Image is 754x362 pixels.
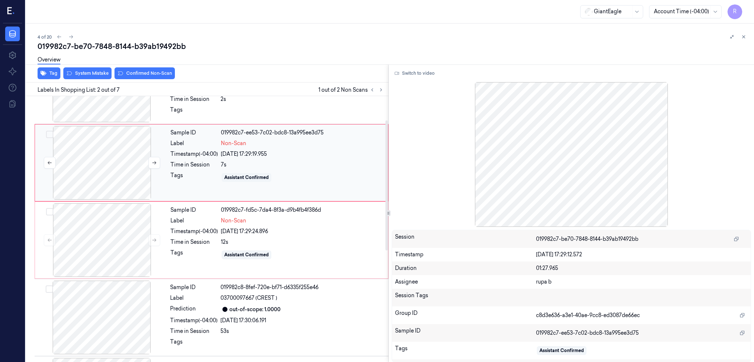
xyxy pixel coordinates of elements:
button: Tag [38,67,60,79]
div: Assistant Confirmed [224,252,269,258]
div: Session Tags [395,292,536,303]
div: Timestamp (-04:00) [170,228,218,235]
div: [DATE] 17:29:12.572 [536,251,748,259]
span: Labels In Shopping List: 2 out of 7 [38,86,120,94]
button: Switch to video [392,67,438,79]
span: Non-Scan [221,140,246,147]
div: Label [170,217,218,225]
div: Tags [170,172,218,183]
div: Timestamp (-04:00) [170,317,218,324]
button: R [727,4,742,19]
div: 01:27.965 [536,264,748,272]
div: [DATE] 17:29:19.955 [221,150,384,158]
div: Assistant Confirmed [539,347,584,354]
div: 12s [221,238,384,246]
button: Select row [46,285,53,293]
div: rupa b [536,278,748,286]
div: Tags [170,249,218,261]
span: Non-Scan [221,217,246,225]
div: out-of-scope: 1.0000 [229,306,281,313]
button: System Mistake [63,67,112,79]
span: 019982c7-ee53-7c02-bdc8-13a995ee3d75 [536,329,639,337]
div: Assignee [395,278,536,286]
div: [DATE] 17:30:06.191 [221,317,384,324]
div: 019982c7-ee53-7c02-bdc8-13a995ee3d75 [221,129,384,137]
div: Tags [395,345,536,356]
div: Label [170,140,218,147]
span: c8d3e636-a3e1-40ae-9cc8-ed3087de66ec [536,312,640,319]
div: 53s [221,327,384,335]
div: Time in Session [170,327,218,335]
div: 019982c8-8fef-720e-bf71-d6335f255e46 [221,284,384,291]
a: Overview [38,56,60,64]
div: 2s [221,95,384,103]
div: Tags [170,338,218,350]
div: 019982c7-be70-7848-8144-b39ab19492bb [38,41,748,52]
div: Tags [170,106,218,118]
div: Time in Session [170,238,218,246]
div: Sample ID [170,206,218,214]
div: Timestamp (-04:00) [170,150,218,158]
button: Select row [46,208,53,215]
div: Time in Session [170,95,218,103]
div: Label [170,294,218,302]
button: Confirmed Non-Scan [114,67,175,79]
div: Timestamp [395,251,536,259]
div: 019982c7-fd5c-7da4-8f3a-d9b4fb4f386d [221,206,384,214]
div: Sample ID [395,327,536,339]
button: Select row [46,131,53,138]
div: Session [395,233,536,245]
div: [DATE] 17:29:24.896 [221,228,384,235]
div: Sample ID [170,129,218,137]
div: 7s [221,161,384,169]
div: Prediction [170,305,218,314]
div: Group ID [395,309,536,321]
div: Time in Session [170,161,218,169]
div: Assistant Confirmed [224,174,269,181]
span: 1 out of 2 Non Scans [318,85,385,94]
div: Duration [395,264,536,272]
span: 019982c7-be70-7848-8144-b39ab19492bb [536,235,638,243]
span: 4 of 20 [38,34,52,40]
div: Sample ID [170,284,218,291]
span: 03700097667 (CREST ) [221,294,277,302]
